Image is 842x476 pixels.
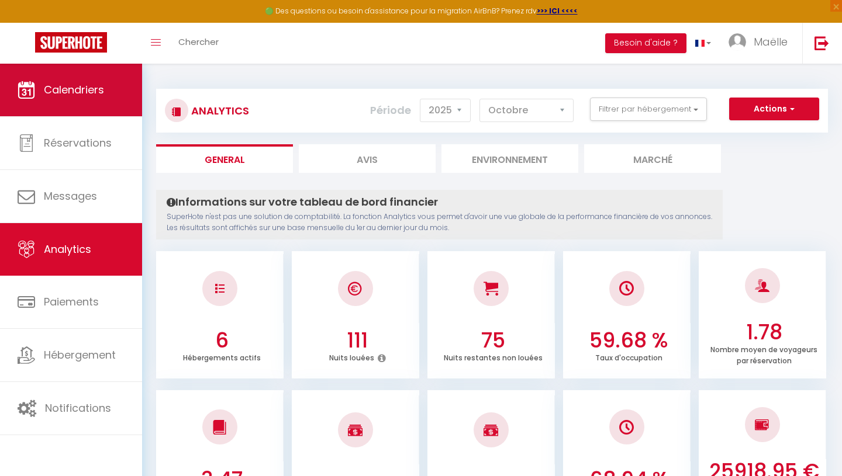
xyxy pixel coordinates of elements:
[705,320,823,345] h3: 1.78
[183,350,261,363] p: Hébergements actifs
[605,33,686,53] button: Besoin d'aide ?
[434,328,552,353] h3: 75
[729,33,746,51] img: ...
[754,34,788,49] span: Maëlle
[44,242,91,256] span: Analytics
[167,196,712,209] h4: Informations sur votre tableau de bord financier
[35,32,107,53] img: Super Booking
[729,98,819,121] button: Actions
[710,342,817,366] p: Nombre moyen de voyageurs par réservation
[44,82,104,97] span: Calendriers
[570,328,688,353] h3: 59.68 %
[188,98,249,124] h3: Analytics
[329,350,374,363] p: Nuits louées
[156,144,293,173] li: General
[590,98,707,121] button: Filtrer par hébergement
[299,144,436,173] li: Avis
[444,350,543,363] p: Nuits restantes non louées
[720,23,802,64] a: ... Maëlle
[595,350,662,363] p: Taux d'occupation
[170,23,227,64] a: Chercher
[45,401,111,415] span: Notifications
[167,211,712,234] p: SuperHote n'est pas une solution de comptabilité. La fonction Analytics vous permet d'avoir une v...
[584,144,721,173] li: Marché
[815,36,829,50] img: logout
[370,98,411,123] label: Période
[44,135,112,150] span: Réservations
[537,6,578,16] a: >>> ICI <<<<
[298,328,416,353] h3: 111
[178,36,219,48] span: Chercher
[215,284,225,293] img: NO IMAGE
[163,328,281,353] h3: 6
[44,189,97,203] span: Messages
[755,418,769,432] img: NO IMAGE
[44,294,99,309] span: Paiements
[619,420,634,435] img: NO IMAGE
[44,348,116,362] span: Hébergement
[441,144,578,173] li: Environnement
